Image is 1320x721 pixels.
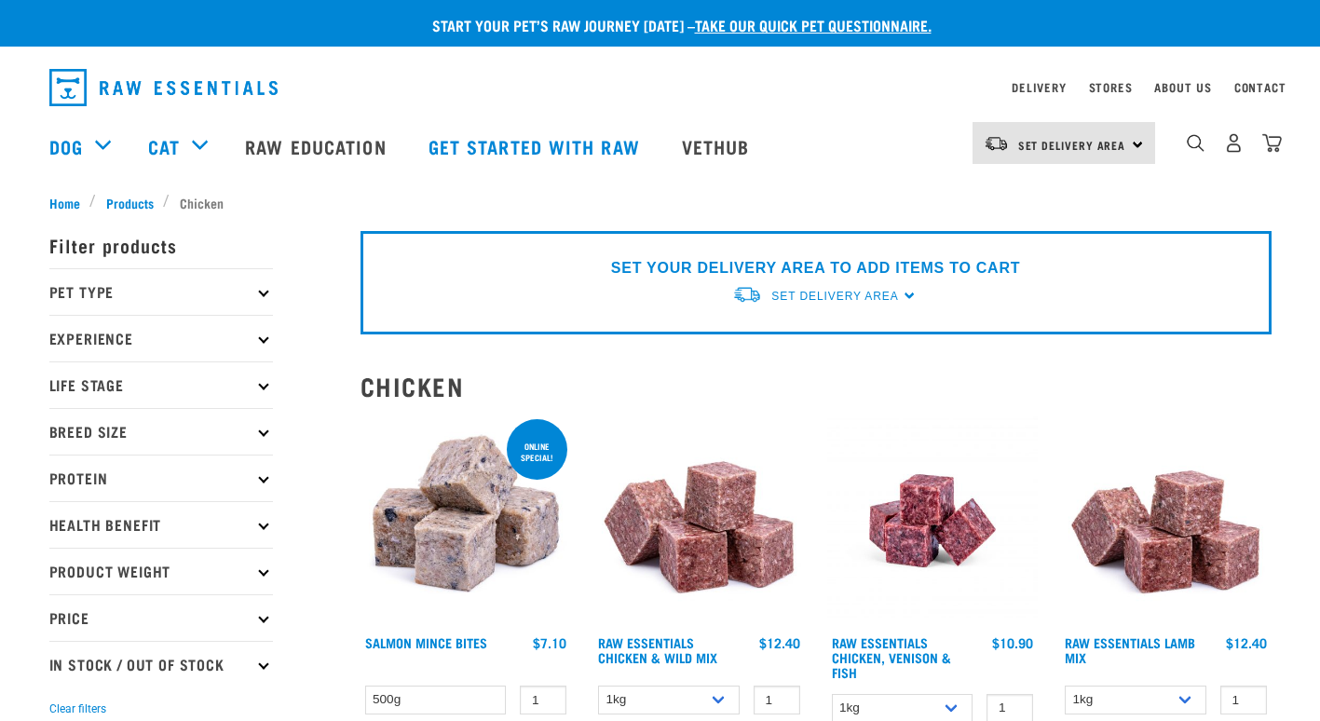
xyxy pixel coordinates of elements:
[593,415,805,627] img: Pile Of Cubed Chicken Wild Meat Mix
[49,69,278,106] img: Raw Essentials Logo
[49,641,273,687] p: In Stock / Out Of Stock
[49,594,273,641] p: Price
[226,109,409,184] a: Raw Education
[49,701,106,717] button: Clear filters
[1234,84,1286,90] a: Contact
[49,193,80,212] span: Home
[1224,133,1244,153] img: user.png
[1154,84,1211,90] a: About Us
[96,193,163,212] a: Products
[49,455,273,501] p: Protein
[49,548,273,594] p: Product Weight
[732,285,762,305] img: van-moving.png
[49,193,1272,212] nav: breadcrumbs
[1187,134,1204,152] img: home-icon-1@2x.png
[410,109,663,184] a: Get started with Raw
[533,635,566,650] div: $7.10
[1089,84,1133,90] a: Stores
[992,635,1033,650] div: $10.90
[754,686,800,714] input: 1
[771,290,898,303] span: Set Delivery Area
[49,408,273,455] p: Breed Size
[361,372,1272,401] h2: Chicken
[1018,142,1126,148] span: Set Delivery Area
[832,639,951,675] a: Raw Essentials Chicken, Venison & Fish
[49,501,273,548] p: Health Benefit
[49,132,83,160] a: Dog
[984,135,1009,152] img: van-moving.png
[1012,84,1066,90] a: Delivery
[1262,133,1282,153] img: home-icon@2x.png
[365,639,487,646] a: Salmon Mince Bites
[49,315,273,361] p: Experience
[1060,415,1272,627] img: ?1041 RE Lamb Mix 01
[507,432,567,471] div: ONLINE SPECIAL!
[148,132,180,160] a: Cat
[1220,686,1267,714] input: 1
[759,635,800,650] div: $12.40
[106,193,154,212] span: Products
[1065,639,1195,660] a: Raw Essentials Lamb Mix
[49,193,90,212] a: Home
[49,268,273,315] p: Pet Type
[611,257,1020,279] p: SET YOUR DELIVERY AREA TO ADD ITEMS TO CART
[695,20,932,29] a: take our quick pet questionnaire.
[663,109,773,184] a: Vethub
[49,361,273,408] p: Life Stage
[598,639,717,660] a: Raw Essentials Chicken & Wild Mix
[34,61,1286,114] nav: dropdown navigation
[49,222,273,268] p: Filter products
[827,415,1039,627] img: Chicken Venison mix 1655
[520,686,566,714] input: 1
[1226,635,1267,650] div: $12.40
[361,415,572,627] img: 1141 Salmon Mince 01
